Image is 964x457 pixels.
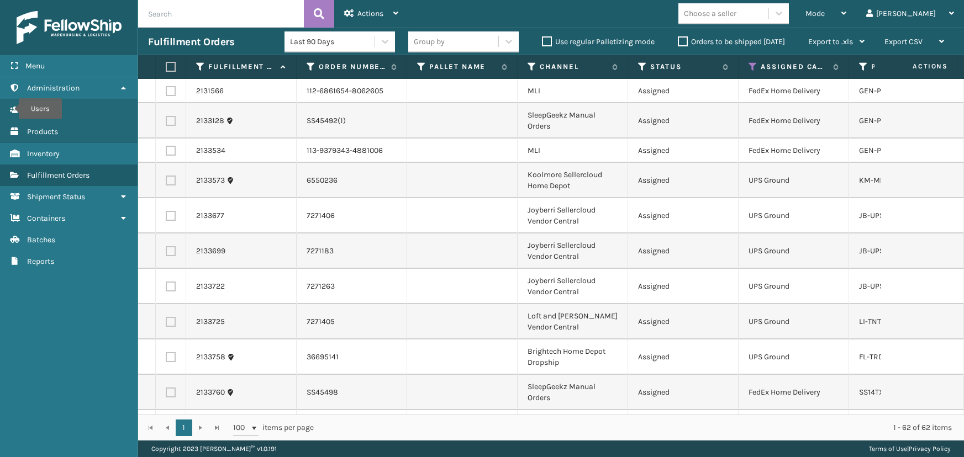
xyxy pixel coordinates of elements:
[518,269,628,304] td: Joyberri Sellercloud Vendor Central
[805,9,825,18] span: Mode
[859,246,940,256] a: JB-UPSRGMN-14-CLRFL
[628,339,739,375] td: Assigned
[297,79,407,103] td: 112-6861654-8062605
[859,387,895,397] a: SS14TXL-2
[27,235,55,245] span: Batches
[297,139,407,163] td: 113-9379343-4881006
[628,410,739,445] td: Assigned
[196,86,224,97] a: 2131566
[859,352,909,362] a: FL-TRDRP-BLK
[196,210,224,221] a: 2133677
[297,304,407,339] td: 7271405
[650,62,717,72] label: Status
[739,139,849,163] td: FedEx Home Delivery
[518,103,628,139] td: SleepGeekz Manual Orders
[148,35,234,49] h3: Fulfillment Orders
[518,410,628,445] td: SleepGeekz Manual Orders
[739,79,849,103] td: FedEx Home Delivery
[297,269,407,304] td: 7271263
[27,105,46,115] span: Users
[27,257,54,266] span: Reports
[540,62,607,72] label: Channel
[542,37,655,46] label: Use regular Palletizing mode
[297,339,407,375] td: 36695141
[196,387,225,398] a: 2133760
[297,198,407,233] td: 7271406
[739,103,849,139] td: FedEx Home Delivery
[357,9,383,18] span: Actions
[233,422,250,433] span: 100
[869,445,907,453] a: Terms of Use
[628,103,739,139] td: Assigned
[739,375,849,410] td: FedEx Home Delivery
[739,269,849,304] td: UPS Ground
[518,339,628,375] td: Brightech Home Depot Dropship
[878,57,955,76] span: Actions
[739,410,849,445] td: FedEx Home Delivery
[909,445,951,453] a: Privacy Policy
[859,116,913,125] a: GEN-PW-VEN-S
[518,375,628,410] td: SleepGeekz Manual Orders
[518,79,628,103] td: MLI
[871,62,938,72] label: Product SKU
[859,146,913,155] a: GEN-PW-VEN-S
[196,175,225,186] a: 2133573
[27,171,89,180] span: Fulfillment Orders
[628,163,739,198] td: Assigned
[196,352,225,363] a: 2133758
[196,281,225,292] a: 2133722
[297,233,407,269] td: 7271183
[628,139,739,163] td: Assigned
[27,83,80,93] span: Administration
[628,198,739,233] td: Assigned
[518,163,628,198] td: Koolmore Sellercloud Home Depot
[429,62,496,72] label: Pallet Name
[196,145,225,156] a: 2133534
[27,149,60,158] span: Inventory
[297,375,407,410] td: SS45498
[319,62,386,72] label: Order Number
[739,339,849,375] td: UPS Ground
[859,86,913,95] a: GEN-PW-VEN-S
[151,440,277,457] p: Copyright 2023 [PERSON_NAME]™ v 1.0.191
[518,198,628,233] td: Joyberri Sellercloud Vendor Central
[628,304,739,339] td: Assigned
[196,246,225,257] a: 2133699
[739,233,849,269] td: UPS Ground
[684,8,736,19] div: Choose a seller
[628,79,739,103] td: Assigned
[884,37,923,46] span: Export CSV
[25,61,45,71] span: Menu
[859,211,938,220] a: JB-UPSRGPN-12-CLRFL
[233,419,314,436] span: items per page
[17,11,122,44] img: logo
[859,317,902,326] a: LI-TNTRV-TK
[739,304,849,339] td: UPS Ground
[628,233,739,269] td: Assigned
[628,375,739,410] td: Assigned
[297,410,407,445] td: SS45498
[518,233,628,269] td: Joyberri Sellercloud Vendor Central
[297,163,407,198] td: 6550236
[859,281,937,291] a: JB-UPSRGPN-12-ORNG
[196,115,224,126] a: 2133128
[678,37,785,46] label: Orders to be shipped [DATE]
[808,37,853,46] span: Export to .xls
[869,440,951,457] div: |
[27,127,58,136] span: Products
[628,269,739,304] td: Assigned
[176,419,192,436] a: 1
[27,192,85,201] span: Shipment Status
[739,198,849,233] td: UPS Ground
[329,422,952,433] div: 1 - 62 of 62 items
[859,176,899,185] a: KM-MD-1SS
[518,139,628,163] td: MLI
[518,304,628,339] td: Loft and [PERSON_NAME] Vendor Central
[414,36,445,47] div: Group by
[290,36,376,47] div: Last 90 Days
[739,163,849,198] td: UPS Ground
[196,316,225,327] a: 2133725
[27,214,65,223] span: Containers
[208,62,275,72] label: Fulfillment Order Id
[297,103,407,139] td: SS45492(1)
